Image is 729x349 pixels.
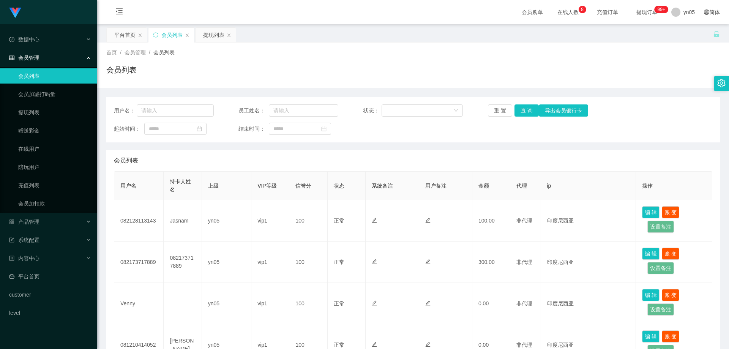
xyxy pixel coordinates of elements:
button: 查 询 [514,104,539,117]
i: 图标: edit [425,218,431,223]
td: vip1 [251,242,289,283]
i: 图标: edit [372,218,377,223]
td: 082173717889 [114,242,164,283]
span: 系统备注 [372,183,393,189]
i: 图标: down [454,108,458,114]
i: 图标: edit [372,300,377,306]
span: 员工姓名： [238,107,269,115]
span: 会员列表 [153,49,175,55]
span: 用户名： [114,107,137,115]
span: / [120,49,121,55]
td: 100 [289,200,327,242]
i: 图标: calendar [197,126,202,131]
i: 图标: unlock [713,31,720,38]
span: 用户名 [120,183,136,189]
p: 8 [581,6,584,13]
td: 印度尼西亚 [541,242,636,283]
a: level [9,305,91,321]
input: 请输入 [269,104,338,117]
a: 会员加减打码量 [18,87,91,102]
span: 非代理 [516,259,532,265]
span: 正常 [334,300,344,306]
td: Jasnam [164,200,202,242]
button: 账 变 [662,206,679,218]
span: 代理 [516,183,527,189]
span: 操作 [642,183,653,189]
button: 设置备注 [647,303,674,316]
span: 非代理 [516,300,532,306]
td: 100 [289,242,327,283]
span: 产品管理 [9,219,39,225]
span: 上级 [208,183,219,189]
span: 持卡人姓名 [170,178,191,193]
span: 信誉分 [295,183,311,189]
span: VIP等级 [257,183,277,189]
span: 会员列表 [114,156,138,165]
button: 编 辑 [642,248,660,260]
span: 正常 [334,342,344,348]
span: 会员管理 [125,49,146,55]
td: 印度尼西亚 [541,200,636,242]
span: 非代理 [516,342,532,348]
i: 图标: close [185,33,189,38]
a: 充值列表 [18,178,91,193]
td: 082128113143 [114,200,164,242]
span: 充值订单 [593,9,622,15]
span: 正常 [334,259,344,265]
button: 账 变 [662,248,679,260]
span: ip [547,183,551,189]
td: 082173717889 [164,242,202,283]
i: 图标: edit [425,259,431,264]
td: 0.00 [472,283,510,324]
span: 系统配置 [9,237,39,243]
a: 陪玩用户 [18,159,91,175]
a: 赠送彩金 [18,123,91,138]
td: vip1 [251,283,289,324]
td: yn05 [202,283,251,324]
td: 300.00 [472,242,510,283]
span: 状态 [334,183,344,189]
a: 会员列表 [18,68,91,84]
button: 账 变 [662,330,679,343]
h1: 会员列表 [106,64,137,76]
td: 100 [289,283,327,324]
div: 会员列表 [161,28,183,42]
i: 图标: calendar [321,126,327,131]
td: Venny [114,283,164,324]
td: vip1 [251,200,289,242]
a: 图标: dashboard平台首页 [9,269,91,284]
i: 图标: profile [9,256,14,261]
span: 正常 [334,218,344,224]
img: logo.9652507e.png [9,8,21,18]
span: 会员管理 [9,55,39,61]
td: yn05 [202,200,251,242]
i: 图标: menu-fold [106,0,132,25]
span: 首页 [106,49,117,55]
i: 图标: edit [425,342,431,347]
button: 账 变 [662,289,679,301]
i: 图标: check-circle-o [9,37,14,42]
button: 导出会员银行卡 [539,104,588,117]
span: 数据中心 [9,36,39,43]
i: 图标: edit [372,342,377,347]
i: 图标: sync [153,32,158,38]
a: 会员加扣款 [18,196,91,211]
i: 图标: setting [717,79,726,87]
button: 重 置 [488,104,512,117]
td: 印度尼西亚 [541,283,636,324]
i: 图标: form [9,237,14,243]
sup: 282 [654,6,668,13]
i: 图标: global [704,9,709,15]
span: 起始时间： [114,125,144,133]
input: 请输入 [137,104,214,117]
a: 提现列表 [18,105,91,120]
button: 编 辑 [642,289,660,301]
div: 平台首页 [114,28,136,42]
span: 金额 [478,183,489,189]
span: 结束时间： [238,125,269,133]
span: 提现订单 [633,9,661,15]
span: 用户备注 [425,183,447,189]
button: 设置备注 [647,221,674,233]
i: 图标: appstore-o [9,219,14,224]
div: 提现列表 [203,28,224,42]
